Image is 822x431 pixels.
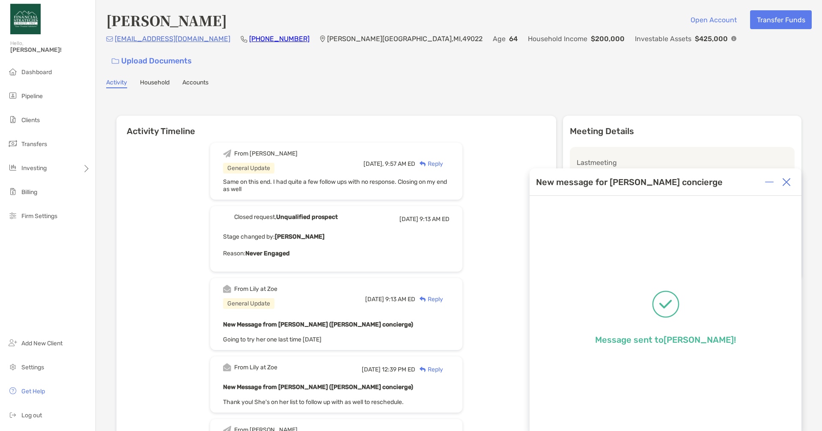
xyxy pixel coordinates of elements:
[327,33,482,44] p: [PERSON_NAME][GEOGRAPHIC_DATA] , MI , 49022
[8,338,18,348] img: add_new_client icon
[591,33,625,44] p: $200,000
[509,33,518,44] p: 64
[223,398,404,406] span: Thank you! She's on her list to follow up with as well to reschedule.
[536,177,723,187] div: New message for [PERSON_NAME] concierge
[275,233,325,240] b: [PERSON_NAME]
[21,93,43,100] span: Pipeline
[415,365,443,374] div: Reply
[399,215,418,223] span: [DATE]
[577,157,788,168] p: Last meeting
[10,3,41,34] img: Zoe Logo
[106,36,113,42] img: Email Icon
[223,150,231,158] img: Event icon
[684,10,743,29] button: Open Account
[365,296,384,303] span: [DATE]
[223,336,322,343] span: Going to try her one last time [DATE]
[21,388,45,395] span: Get Help
[245,250,290,257] b: Never Engaged
[420,161,426,167] img: Reply icon
[241,36,247,42] img: Phone Icon
[362,366,381,373] span: [DATE]
[21,213,57,220] span: Firm Settings
[223,383,413,391] b: New Message from [PERSON_NAME] ([PERSON_NAME] concierge)
[8,138,18,149] img: transfers icon
[223,321,413,328] b: New Message from [PERSON_NAME] ([PERSON_NAME] concierge)
[570,126,795,137] p: Meeting Details
[420,296,426,302] img: Reply icon
[493,33,506,44] p: Age
[750,10,812,29] button: Transfer Funds
[382,366,415,373] span: 12:39 PM ED
[106,52,197,70] a: Upload Documents
[234,213,338,221] div: Closed request,
[652,290,679,318] img: Message successfully sent
[140,79,170,88] a: Household
[385,160,415,168] span: 9:57 AM ED
[8,386,18,396] img: get-help icon
[223,178,447,193] span: Same on this end. I had quite a few follow ups with no response. Closing on my end as well
[21,141,47,148] span: Transfers
[276,213,338,221] b: Unqualified prospect
[21,165,47,172] span: Investing
[21,69,52,76] span: Dashboard
[106,10,227,30] h4: [PERSON_NAME]
[420,215,450,223] span: 9:13 AM ED
[8,162,18,173] img: investing icon
[223,298,274,309] div: General Update
[21,189,37,196] span: Billing
[577,168,646,179] p: [DATE] 12:30 PM EDT
[21,117,40,124] span: Clients
[106,79,127,88] a: Activity
[385,296,415,303] span: 9:13 AM ED
[223,231,450,242] p: Stage changed by:
[21,364,44,371] span: Settings
[420,367,426,372] img: Reply icon
[10,46,90,54] span: [PERSON_NAME]!
[223,213,231,221] img: Event icon
[234,150,298,157] div: From [PERSON_NAME]
[21,340,63,347] span: Add New Client
[8,410,18,420] img: logout icon
[415,295,443,304] div: Reply
[234,364,277,371] div: From Lily at Zoe
[695,33,728,44] p: $425,000
[8,90,18,101] img: pipeline icon
[8,66,18,77] img: dashboard icon
[782,178,791,186] img: Close
[182,79,208,88] a: Accounts
[8,210,18,221] img: firm-settings icon
[595,335,736,345] p: Message sent to [PERSON_NAME] !
[528,33,587,44] p: Household Income
[249,35,310,43] a: [PHONE_NUMBER]
[8,186,18,197] img: billing icon
[21,412,42,419] span: Log out
[8,114,18,125] img: clients icon
[234,285,277,293] div: From Lily at Zoe
[731,36,736,41] img: Info Icon
[112,58,119,64] img: button icon
[223,163,274,174] div: General Update
[635,33,691,44] p: Investable Assets
[363,160,384,168] span: [DATE],
[115,33,230,44] p: [EMAIL_ADDRESS][DOMAIN_NAME]
[223,285,231,293] img: Event icon
[8,362,18,372] img: settings icon
[320,36,325,42] img: Location Icon
[223,363,231,371] img: Event icon
[116,116,556,136] h6: Activity Timeline
[765,178,774,186] img: Expand or collapse
[415,159,443,168] div: Reply
[223,248,450,259] p: Reason:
